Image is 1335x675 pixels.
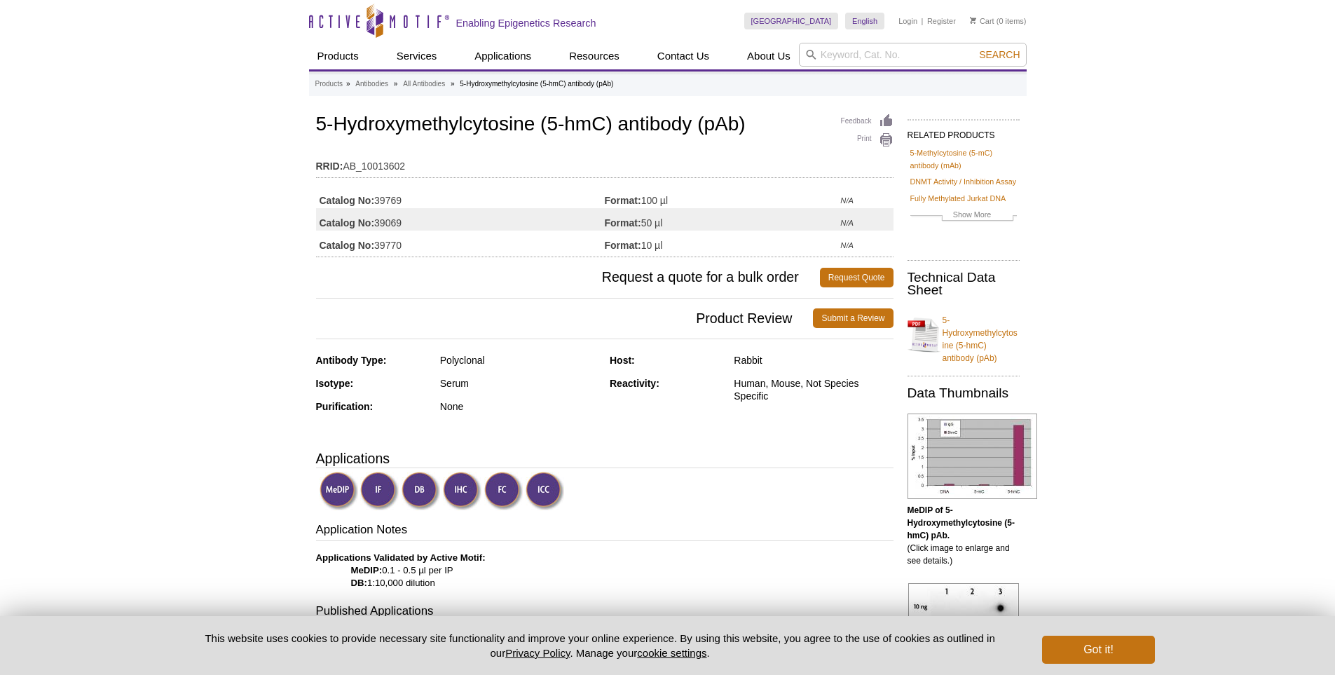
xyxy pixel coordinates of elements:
a: Contact Us [649,43,718,69]
a: Antibodies [355,78,388,90]
strong: DB: [351,578,367,588]
h3: Published Applications [316,603,894,622]
strong: Isotype: [316,378,354,389]
p: This website uses cookies to provide necessary site functionality and improve your online experie... [181,631,1020,660]
td: AB_10013602 [316,151,894,174]
strong: Format: [605,239,641,252]
div: Rabbit [734,354,893,367]
a: Services [388,43,446,69]
a: About Us [739,43,799,69]
a: Submit a Review [813,308,893,328]
strong: Format: [605,194,641,207]
a: Print [841,132,894,148]
td: 39069 [316,208,605,231]
p: (Click image to enlarge and see details.) [908,504,1020,567]
td: 50 µl [605,208,841,231]
div: Human, Mouse, Not Species Specific [734,377,893,402]
a: Feedback [841,114,894,129]
a: Products [315,78,343,90]
td: 100 µl [605,186,841,208]
a: Privacy Policy [505,647,570,659]
a: All Antibodies [403,78,445,90]
span: Product Review [316,308,814,328]
p: 0.1 - 0.5 µl per IP 1:10,000 dilution [316,552,894,589]
td: N/A [840,208,893,231]
h2: Data Thumbnails [908,387,1020,400]
button: Search [975,48,1024,61]
h2: Enabling Epigenetics Research [456,17,596,29]
img: Flow Cytometry Validated [484,472,523,510]
div: None [440,400,599,413]
span: Search [979,49,1020,60]
b: Applications Validated by Active Motif: [316,552,486,563]
li: | [922,13,924,29]
div: Polyclonal [440,354,599,367]
td: N/A [840,186,893,208]
li: (0 items) [970,13,1027,29]
a: 5-Hydroxymethylcytosine (5-hmC) antibody (pAb) [908,306,1020,364]
button: Got it! [1042,636,1154,664]
td: 10 µl [605,231,841,253]
a: Show More [910,208,1017,224]
td: N/A [840,231,893,253]
td: 39770 [316,231,605,253]
strong: MeDIP: [351,565,383,575]
a: [GEOGRAPHIC_DATA] [744,13,839,29]
button: cookie settings [637,647,706,659]
b: MeDIP of 5-Hydroxymethylcytosine (5-hmC) pAb. [908,505,1015,540]
strong: Catalog No: [320,239,375,252]
li: 5-Hydroxymethylcytosine (5-hmC) antibody (pAb) [460,80,613,88]
a: Cart [970,16,994,26]
div: Serum [440,377,599,390]
img: Immunocytochemistry Validated [526,472,564,510]
img: Immunofluorescence Validated [360,472,399,510]
a: Register [927,16,956,26]
strong: RRID: [316,160,343,172]
input: Keyword, Cat. No. [799,43,1027,67]
h2: Technical Data Sheet [908,271,1020,296]
a: Fully Methylated Jurkat DNA [910,192,1006,205]
strong: Reactivity: [610,378,659,389]
strong: Host: [610,355,635,366]
img: Methyl-DNA Immunoprecipitation Validated [320,472,358,510]
img: 5-Hydroxymethylcytosine (5-hmC) antibody (pAb) tested by MeDIP analysis. [908,414,1037,499]
strong: Purification: [316,401,374,412]
h2: RELATED PRODUCTS [908,119,1020,144]
img: Immunohistochemistry Validated [443,472,481,510]
a: 5-Methylcytosine (5-mC) antibody (mAb) [910,146,1017,172]
td: 39769 [316,186,605,208]
h1: 5-Hydroxymethylcytosine (5-hmC) antibody (pAb) [316,114,894,137]
li: » [451,80,455,88]
strong: Antibody Type: [316,355,387,366]
a: Login [898,16,917,26]
h3: Application Notes [316,521,894,541]
a: Applications [466,43,540,69]
img: Dot Blot Validated [402,472,440,510]
li: » [346,80,350,88]
a: Resources [561,43,628,69]
strong: Format: [605,217,641,229]
strong: Catalog No: [320,217,375,229]
a: Products [309,43,367,69]
img: Your Cart [970,17,976,24]
a: English [845,13,884,29]
strong: Catalog No: [320,194,375,207]
a: Request Quote [820,268,894,287]
li: » [394,80,398,88]
h3: Applications [316,448,894,469]
span: Request a quote for a bulk order [316,268,820,287]
a: DNMT Activity / Inhibition Assay [910,175,1017,188]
